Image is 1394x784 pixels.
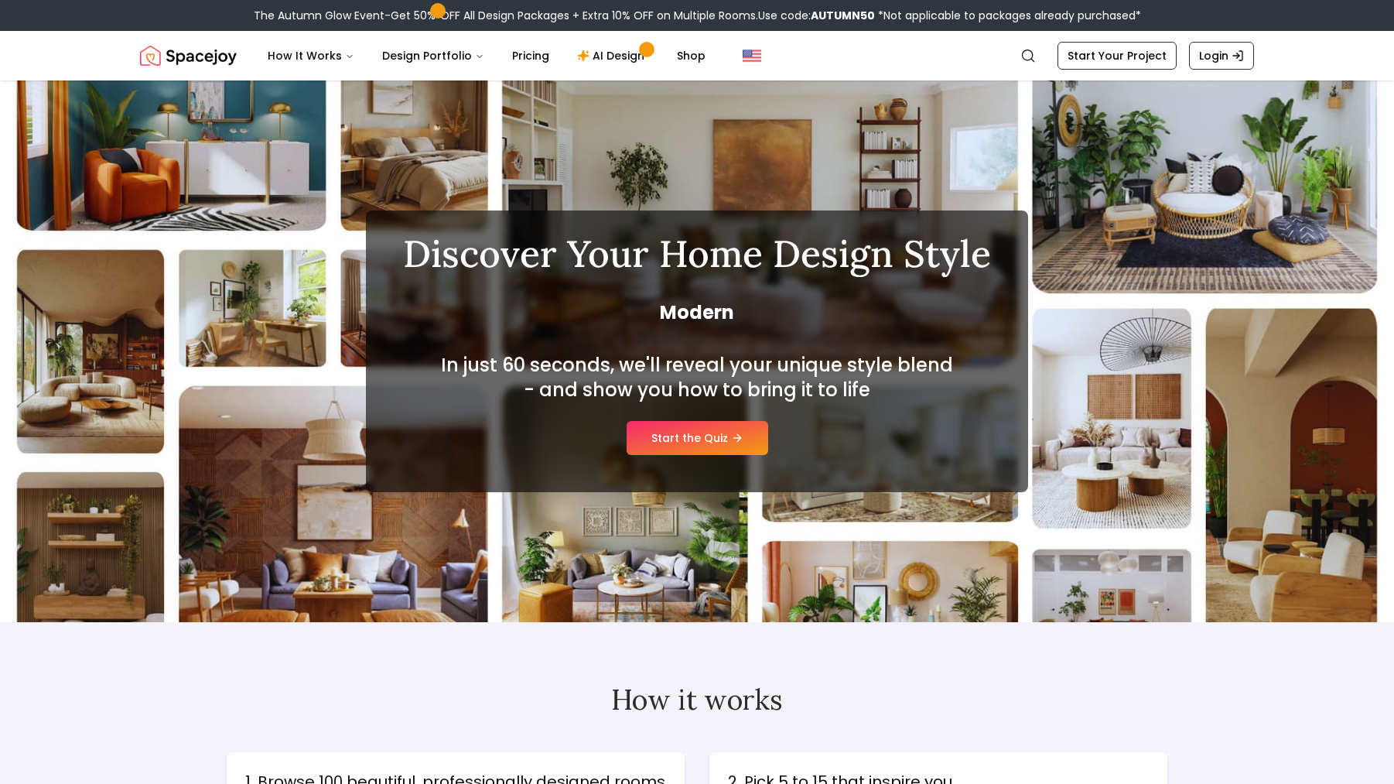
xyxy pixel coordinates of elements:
[743,46,761,65] img: United States
[627,421,768,455] a: Start the Quiz
[254,8,1141,23] div: The Autumn Glow Event-Get 50% OFF All Design Packages + Extra 10% OFF on Multiple Rooms.
[255,40,367,71] button: How It Works
[255,40,718,71] nav: Main
[811,8,875,23] b: AUTUMN50
[1057,42,1177,70] a: Start Your Project
[403,300,991,325] span: Modern
[565,40,661,71] a: AI Design
[500,40,562,71] a: Pricing
[758,8,875,23] span: Use code:
[370,40,497,71] button: Design Portfolio
[140,40,237,71] img: Spacejoy Logo
[665,40,718,71] a: Shop
[403,235,991,272] h1: Discover Your Home Design Style
[1189,42,1254,70] a: Login
[140,40,237,71] a: Spacejoy
[875,8,1141,23] span: *Not applicable to packages already purchased*
[227,684,1167,715] h2: How it works
[140,31,1254,80] nav: Global
[437,353,957,402] h2: In just 60 seconds, we'll reveal your unique style blend - and show you how to bring it to life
